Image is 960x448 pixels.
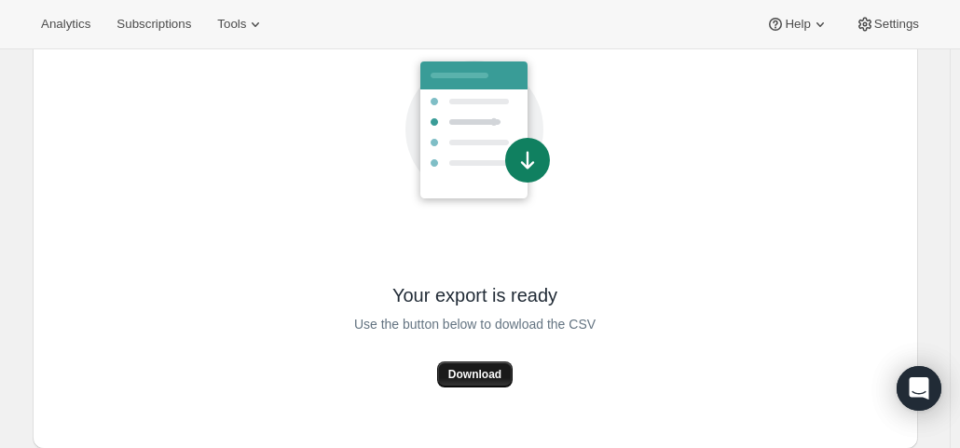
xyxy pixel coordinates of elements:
button: Analytics [30,11,102,37]
button: Help [755,11,840,37]
button: Download [437,361,513,387]
span: Analytics [41,17,90,32]
span: Settings [874,17,919,32]
span: Your export is ready [392,283,557,307]
span: Subscriptions [117,17,191,32]
button: Tools [206,11,276,37]
button: Subscriptions [105,11,202,37]
span: Tools [217,17,246,32]
button: Settings [844,11,930,37]
span: Help [785,17,810,32]
div: Open Intercom Messenger [897,366,941,411]
span: Download [448,367,501,382]
span: Use the button below to dowload the CSV [354,313,596,335]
